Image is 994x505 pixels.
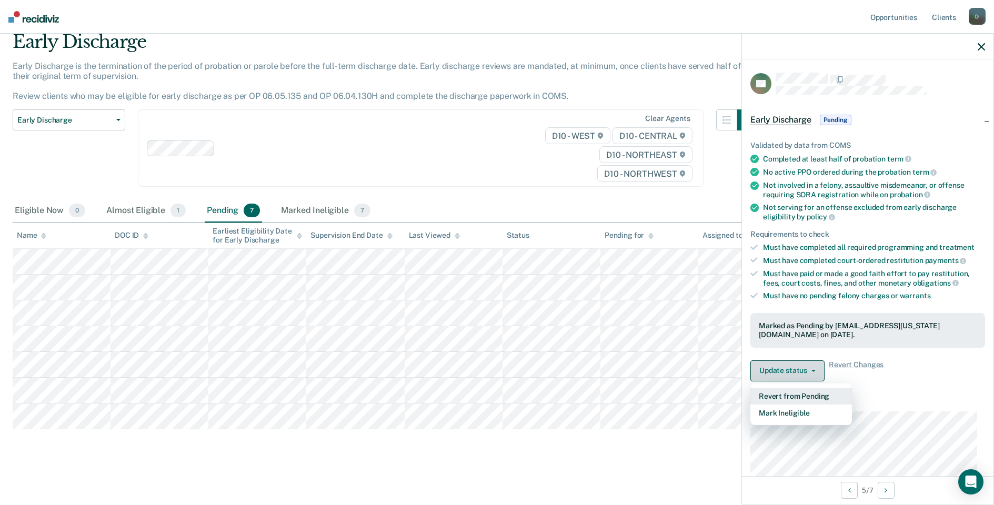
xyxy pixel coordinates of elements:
div: Early DischargePending [742,103,993,137]
button: Mark Ineligible [750,405,852,421]
div: Supervision End Date [310,231,392,240]
span: probation [890,190,931,199]
span: payments [925,256,967,265]
span: 1 [170,204,186,217]
div: Pending [205,199,262,223]
button: Update status [750,360,825,381]
div: Name [17,231,46,240]
span: 0 [69,204,85,217]
div: Status [507,231,529,240]
span: warrants [900,291,931,300]
span: term [887,155,911,163]
p: Early Discharge is the termination of the period of probation or parole before the full-term disc... [13,61,740,102]
div: Clear agents [645,114,690,123]
span: term [912,168,937,176]
div: Almost Eligible [104,199,188,223]
div: Must have paid or made a good faith effort to pay restitution, fees, court costs, fines, and othe... [763,269,985,287]
div: No active PPO ordered during the probation [763,167,985,177]
span: D10 - WEST [545,127,610,144]
dt: Supervision [750,398,985,407]
div: 5 / 7 [742,476,993,504]
div: Must have completed court-ordered restitution [763,256,985,265]
button: Revert from Pending [750,388,852,405]
span: 7 [354,204,370,217]
div: Requirements to check [750,230,985,239]
button: Next Opportunity [878,482,895,499]
span: Revert Changes [829,360,883,381]
span: treatment [939,243,975,251]
div: Not serving for an offense excluded from early discharge eligibility by [763,203,985,221]
div: Completed at least half of probation [763,154,985,164]
span: 7 [244,204,260,217]
div: Not involved in a felony, assaultive misdemeanor, or offense requiring SORA registration while on [763,181,985,199]
img: Recidiviz [8,11,59,23]
span: D10 - CENTRAL [613,127,692,144]
span: obligations [913,279,959,287]
div: Assigned to [702,231,752,240]
div: Last Viewed [409,231,460,240]
div: Validated by data from COMS [750,141,985,150]
span: Early Discharge [750,115,811,125]
span: policy [807,213,835,221]
div: Early Discharge [13,31,758,61]
span: Pending [820,115,851,125]
div: D [969,8,986,25]
div: Marked Ineligible [279,199,373,223]
div: Eligible Now [13,199,87,223]
span: Early Discharge [17,116,112,125]
div: Earliest Eligibility Date for Early Discharge [213,227,302,245]
div: Pending for [605,231,654,240]
button: Previous Opportunity [841,482,858,499]
div: Must have no pending felony charges or [763,291,985,300]
div: DOC ID [115,231,148,240]
span: D10 - NORTHWEST [597,165,692,182]
span: D10 - NORTHEAST [599,146,692,163]
div: Marked as Pending by [EMAIL_ADDRESS][US_STATE][DOMAIN_NAME] on [DATE]. [759,321,977,339]
div: Must have completed all required programming and [763,243,985,252]
div: Open Intercom Messenger [958,469,983,494]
